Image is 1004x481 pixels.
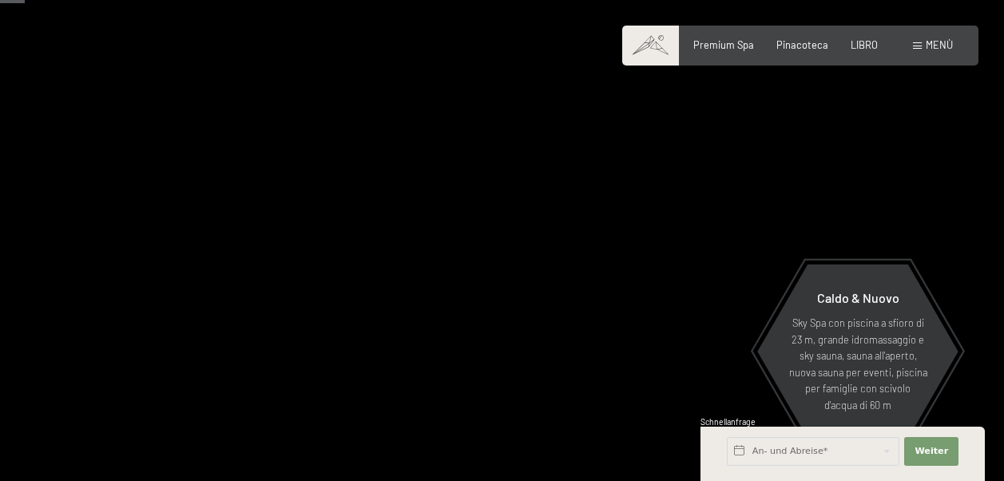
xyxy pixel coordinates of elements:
[915,445,948,458] span: Weiter
[693,38,754,51] a: Premium Spa
[904,437,958,466] button: Weiter
[817,290,899,305] span: Caldo & Nuovo
[776,38,828,51] a: Pinacoteca
[926,38,953,51] span: Menù
[851,38,878,51] a: LIBRO
[756,264,959,439] a: Caldo & Nuovo Sky Spa con piscina a sfioro di 23 m, grande idromassaggio e sky sauna, sauna all'a...
[700,417,756,427] span: Schnellanfrage
[788,315,927,413] p: Sky Spa con piscina a sfioro di 23 m, grande idromassaggio e sky sauna, sauna all'aperto, nuova s...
